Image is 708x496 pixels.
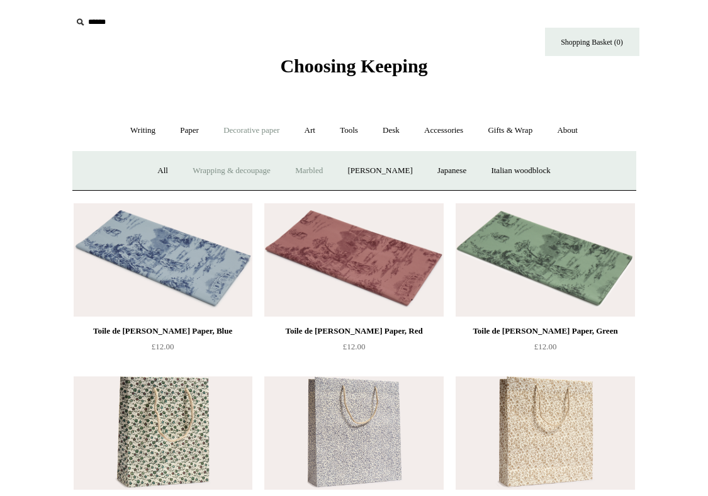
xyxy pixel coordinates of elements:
img: Toile de Jouy Tissue Paper, Green [456,203,634,317]
a: Toile de Jouy Tissue Paper, Green Toile de Jouy Tissue Paper, Green [456,203,634,317]
a: Small Italian Decorative Gift Bag, Remondini Green Posy Small Italian Decorative Gift Bag, Remond... [74,376,252,490]
a: Toile de Jouy Tissue Paper, Red Toile de Jouy Tissue Paper, Red [264,203,443,317]
span: Choosing Keeping [280,55,427,76]
a: Toile de [PERSON_NAME] Paper, Green £12.00 [456,324,634,375]
a: Italian Decorative Gift Bag, Blue Floral Italian Decorative Gift Bag, Blue Floral [264,376,443,490]
div: Toile de [PERSON_NAME] Paper, Blue [77,324,249,339]
div: Toile de [PERSON_NAME] Paper, Red [267,324,440,339]
a: About [546,114,589,147]
img: Italian Decorative Gift Bag, Blue Floral [264,376,443,490]
img: Toile de Jouy Tissue Paper, Blue [74,203,252,317]
a: Italian Decorative Gift Bag, Gold Brocade Italian Decorative Gift Bag, Gold Brocade [456,376,634,490]
img: Small Italian Decorative Gift Bag, Remondini Green Posy [74,376,252,490]
span: £12.00 [152,342,174,351]
a: Accessories [413,114,475,147]
a: Art [293,114,327,147]
a: Writing [119,114,167,147]
a: Toile de [PERSON_NAME] Paper, Blue £12.00 [74,324,252,375]
a: All [146,154,179,188]
img: Toile de Jouy Tissue Paper, Red [264,203,443,317]
span: £12.00 [534,342,557,351]
a: Shopping Basket (0) [545,28,639,56]
img: Italian Decorative Gift Bag, Gold Brocade [456,376,634,490]
a: Marbled [284,154,334,188]
a: Wrapping & decoupage [181,154,282,188]
a: Tools [329,114,369,147]
a: Gifts & Wrap [476,114,544,147]
span: £12.00 [343,342,366,351]
a: Japanese [426,154,478,188]
a: Italian woodblock [480,154,561,188]
a: Toile de Jouy Tissue Paper, Blue Toile de Jouy Tissue Paper, Blue [74,203,252,317]
a: Desk [371,114,411,147]
a: Decorative paper [212,114,291,147]
div: Toile de [PERSON_NAME] Paper, Green [459,324,631,339]
a: Choosing Keeping [280,65,427,74]
a: Paper [169,114,210,147]
a: Toile de [PERSON_NAME] Paper, Red £12.00 [264,324,443,375]
a: [PERSON_NAME] [336,154,424,188]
